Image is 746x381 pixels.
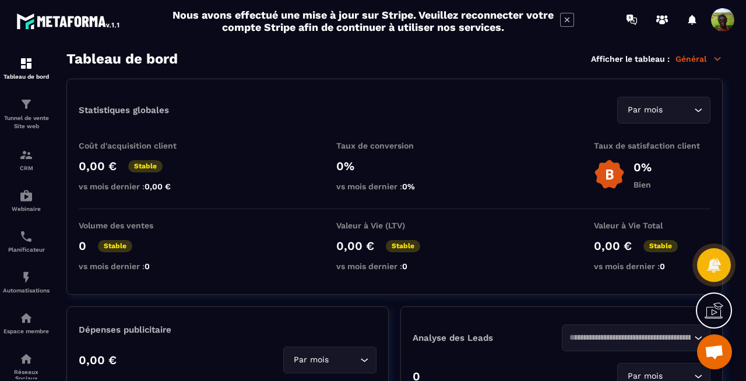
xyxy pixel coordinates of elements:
[19,57,33,70] img: formation
[19,189,33,203] img: automations
[283,347,376,373] div: Search for option
[16,10,121,31] img: logo
[336,262,453,271] p: vs mois dernier :
[3,180,50,221] a: automationsautomationsWebinaire
[562,324,711,351] div: Search for option
[3,48,50,89] a: formationformationTableau de bord
[79,262,195,271] p: vs mois dernier :
[19,230,33,244] img: scheduler
[3,206,50,212] p: Webinaire
[675,54,723,64] p: Général
[98,240,132,252] p: Stable
[660,262,665,271] span: 0
[79,221,195,230] p: Volume des ventes
[79,239,86,253] p: 0
[19,352,33,366] img: social-network
[3,262,50,302] a: automationsautomationsAutomatisations
[336,159,453,173] p: 0%
[336,141,453,150] p: Taux de conversion
[331,354,357,366] input: Search for option
[3,165,50,171] p: CRM
[79,159,117,173] p: 0,00 €
[172,9,554,33] h2: Nous avons effectué une mise à jour sur Stripe. Veuillez reconnecter votre compte Stripe afin de ...
[79,141,195,150] p: Coût d'acquisition client
[3,246,50,253] p: Planificateur
[291,354,331,366] span: Par mois
[3,89,50,139] a: formationformationTunnel de vente Site web
[634,160,652,174] p: 0%
[386,240,420,252] p: Stable
[3,287,50,294] p: Automatisations
[3,73,50,80] p: Tableau de bord
[625,104,665,117] span: Par mois
[3,139,50,180] a: formationformationCRM
[336,239,374,253] p: 0,00 €
[594,262,710,271] p: vs mois dernier :
[697,334,732,369] a: Ouvrir le chat
[79,105,169,115] p: Statistiques globales
[594,221,710,230] p: Valeur à Vie Total
[617,97,710,124] div: Search for option
[66,51,178,67] h3: Tableau de bord
[3,328,50,334] p: Espace membre
[569,331,692,344] input: Search for option
[19,311,33,325] img: automations
[145,182,171,191] span: 0,00 €
[19,148,33,162] img: formation
[3,302,50,343] a: automationsautomationsEspace membre
[336,182,453,191] p: vs mois dernier :
[594,141,710,150] p: Taux de satisfaction client
[594,239,632,253] p: 0,00 €
[665,104,691,117] input: Search for option
[79,182,195,191] p: vs mois dernier :
[643,240,678,252] p: Stable
[128,160,163,172] p: Stable
[413,333,562,343] p: Analyse des Leads
[634,180,652,189] p: Bien
[591,54,670,63] p: Afficher le tableau :
[3,114,50,130] p: Tunnel de vente Site web
[145,262,150,271] span: 0
[19,97,33,111] img: formation
[594,159,625,190] img: b-badge-o.b3b20ee6.svg
[402,262,407,271] span: 0
[3,221,50,262] a: schedulerschedulerPlanificateur
[402,182,415,191] span: 0%
[79,353,117,367] p: 0,00 €
[19,270,33,284] img: automations
[336,221,453,230] p: Valeur à Vie (LTV)
[79,324,376,335] p: Dépenses publicitaire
